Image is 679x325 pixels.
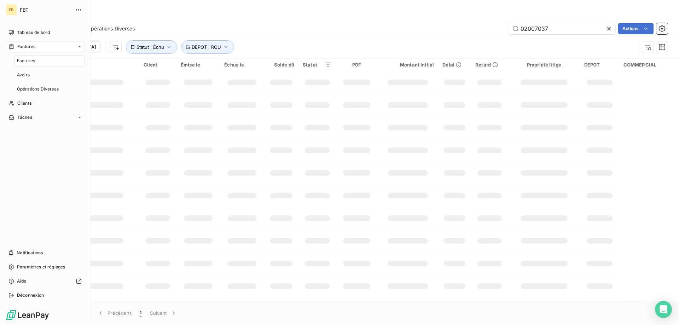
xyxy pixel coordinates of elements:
a: Aide [6,275,85,287]
div: Solde dû [268,62,294,68]
button: Précédent [93,306,135,320]
span: Notifications [17,250,43,256]
span: Statut : Échu [137,44,164,50]
div: Montant initial [382,62,434,68]
div: Propriété litige [512,62,576,68]
button: DEPOT : ROU [181,40,234,54]
div: Échue le [224,62,260,68]
div: Retard [475,62,504,68]
div: FB [6,4,17,16]
button: 1 [135,306,146,320]
div: PDF [340,62,373,68]
span: Clients [17,100,31,106]
span: Opérations Diverses [87,25,135,32]
div: COMMERCIAL [623,62,675,68]
div: DEPOT [584,62,615,68]
button: Actions [618,23,654,34]
span: Aide [17,278,27,284]
span: Factures [17,43,35,50]
span: Factures [17,58,35,64]
input: Rechercher [509,23,615,34]
span: DEPOT : ROU [192,44,221,50]
span: FBT [20,7,71,13]
span: Avoirs [17,72,30,78]
span: Opérations Diverses [17,86,59,92]
span: Tâches [17,114,32,121]
div: Client [144,62,172,68]
span: Tableau de bord [17,29,50,36]
div: Délai [442,62,467,68]
button: Statut : Échu [126,40,177,54]
button: Suivant [146,306,181,320]
span: Déconnexion [17,292,44,298]
div: Émise le [181,62,216,68]
span: 1 [140,309,141,317]
div: Open Intercom Messenger [655,301,672,318]
img: Logo LeanPay [6,309,50,321]
div: Statut [303,62,332,68]
span: Paramètres et réglages [17,264,65,270]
